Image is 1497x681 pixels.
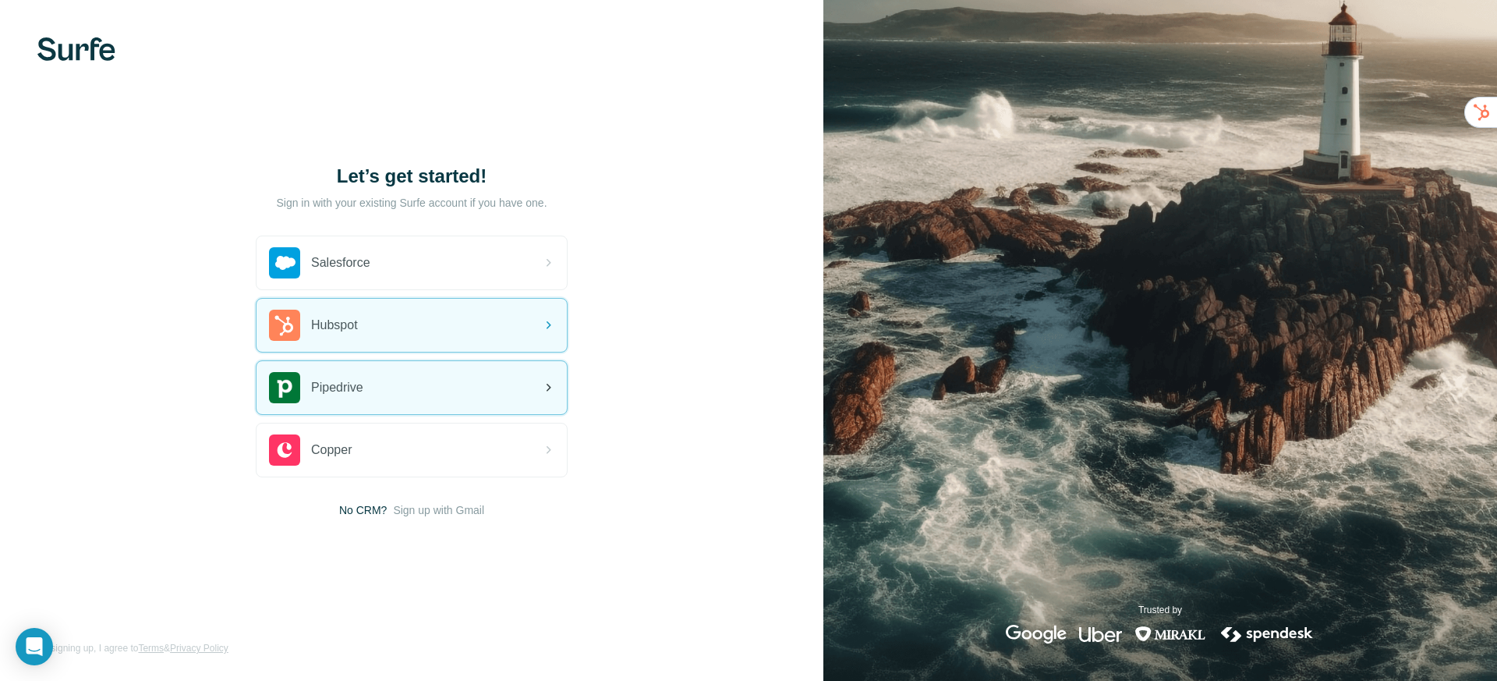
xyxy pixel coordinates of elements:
[1219,625,1315,644] img: spendesk's logo
[311,254,370,272] span: Salesforce
[37,37,115,61] img: Surfe's logo
[311,378,363,397] span: Pipedrive
[1134,625,1206,644] img: mirakl's logo
[1079,625,1122,644] img: uber's logo
[269,434,300,466] img: copper's logo
[269,310,300,341] img: hubspot's logo
[170,643,228,654] a: Privacy Policy
[311,441,352,459] span: Copper
[1138,603,1182,617] p: Trusted by
[393,502,484,518] button: Sign up with Gmail
[311,316,358,335] span: Hubspot
[256,164,568,189] h1: Let’s get started!
[269,372,300,403] img: pipedrive's logo
[37,641,228,655] span: By signing up, I agree to &
[138,643,164,654] a: Terms
[339,502,387,518] span: No CRM?
[276,195,547,211] p: Sign in with your existing Surfe account if you have one.
[269,247,300,278] img: salesforce's logo
[1006,625,1067,644] img: google's logo
[16,628,53,665] div: Open Intercom Messenger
